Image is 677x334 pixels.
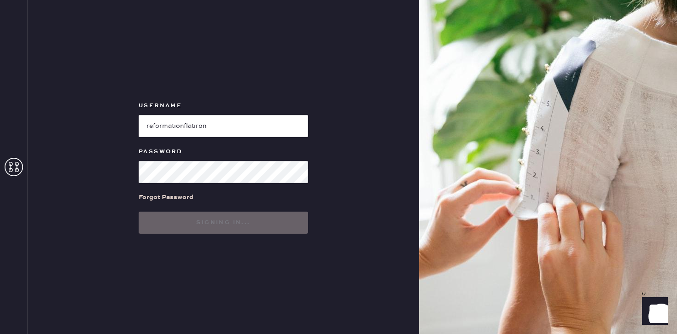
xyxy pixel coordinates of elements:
[139,115,308,137] input: e.g. john@doe.com
[139,192,193,202] div: Forgot Password
[139,146,308,157] label: Password
[633,293,673,332] iframe: Front Chat
[139,212,308,234] button: Signing in...
[139,100,308,111] label: Username
[139,183,193,212] a: Forgot Password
